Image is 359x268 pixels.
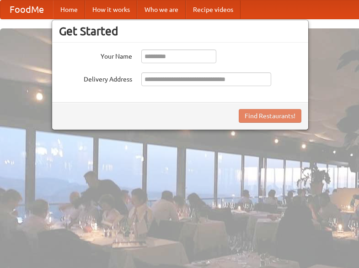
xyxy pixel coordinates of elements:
[186,0,241,19] a: Recipe videos
[137,0,186,19] a: Who we are
[53,0,85,19] a: Home
[59,49,132,61] label: Your Name
[85,0,137,19] a: How it works
[0,0,53,19] a: FoodMe
[59,24,301,38] h3: Get Started
[239,109,301,123] button: Find Restaurants!
[59,72,132,84] label: Delivery Address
